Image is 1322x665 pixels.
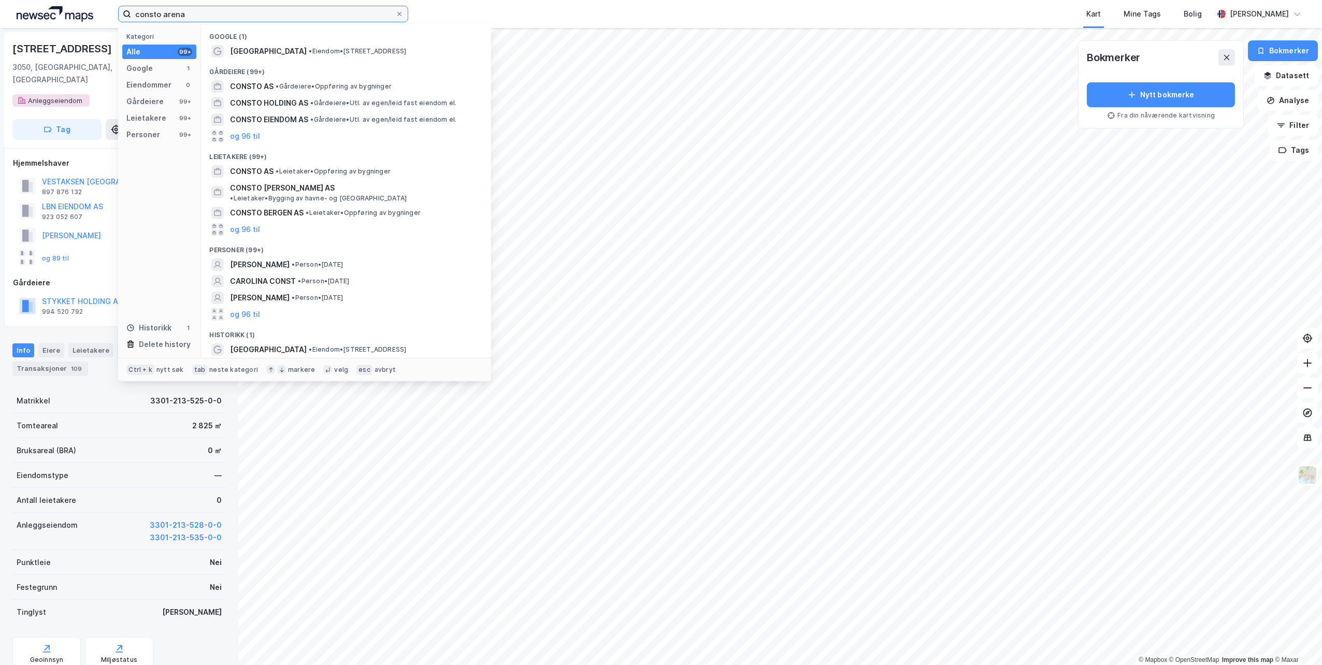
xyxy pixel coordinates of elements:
div: velg [334,366,348,374]
span: [PERSON_NAME] [230,258,290,271]
div: Tinglyst [17,606,46,618]
div: Delete history [139,338,191,351]
div: Nei [210,556,222,569]
div: Historikk (1) [201,323,491,341]
span: Gårdeiere • Oppføring av bygninger [276,82,392,91]
div: Datasett [118,343,156,357]
span: • [276,82,279,90]
div: 2 825 ㎡ [192,420,222,432]
span: Leietaker • Bygging av havne- og [GEOGRAPHIC_DATA] [230,194,407,203]
div: Hjemmelshaver [13,157,225,169]
span: [GEOGRAPHIC_DATA] [230,45,307,57]
span: • [309,345,312,353]
span: Person • [DATE] [292,261,343,269]
div: Google (1) [201,24,491,43]
div: 1 [184,64,192,73]
div: 0 ㎡ [208,444,222,457]
div: Eiendommer [126,79,171,91]
img: logo.a4113a55bc3d86da70a041830d287a7e.svg [17,6,93,22]
button: Analyse [1258,90,1318,111]
span: • [306,209,309,216]
div: esc [356,365,372,375]
div: Personer [126,128,160,141]
span: CONSTO AS [230,165,274,178]
div: Chat Widget [1270,615,1322,665]
div: 897 876 132 [42,188,82,196]
button: Tags [1270,140,1318,161]
div: [STREET_ADDRESS] [12,40,114,57]
div: Gårdeiere [126,95,164,108]
button: Filter [1268,115,1318,136]
a: OpenStreetMap [1169,656,1219,663]
div: avbryt [375,366,396,374]
div: Leietakere (99+) [201,144,491,163]
div: Bokmerker [1087,49,1140,66]
div: Geoinnsyn [30,656,64,664]
span: [GEOGRAPHIC_DATA] [230,343,307,356]
button: og 96 til [230,223,260,236]
div: Festegrunn [17,581,57,594]
div: 109 [69,364,84,374]
span: CONSTO [PERSON_NAME] AS [230,182,335,194]
div: Bruksareal (BRA) [17,444,76,457]
div: nytt søk [156,366,184,374]
button: 3301-213-535-0-0 [150,531,222,544]
span: CONSTO AS [230,80,274,93]
button: og 96 til [230,130,260,142]
div: neste kategori [209,366,258,374]
div: 99+ [178,131,192,139]
div: Kart [1086,8,1101,20]
div: 0 [184,81,192,89]
div: 1 [184,324,192,332]
div: Bolig [1184,8,1202,20]
div: Alle [126,46,140,58]
div: Info [12,343,34,357]
div: Leietakere [68,343,113,357]
div: Tomteareal [17,420,58,432]
div: 3301-213-525-0-0 [150,395,222,407]
button: Tag [12,119,102,140]
span: Leietaker • Oppføring av bygninger [276,167,391,176]
button: Bokmerker [1248,40,1318,61]
img: Z [1298,465,1317,485]
span: Person • [DATE] [292,294,343,302]
span: Leietaker • Oppføring av bygninger [306,209,421,217]
div: Matrikkel [17,395,50,407]
div: Historikk [126,322,171,334]
div: [PERSON_NAME] [1230,8,1289,20]
div: Punktleie [17,556,51,569]
span: Eiendom • [STREET_ADDRESS] [309,47,406,55]
span: Eiendom • [STREET_ADDRESS] [309,345,406,354]
span: CONSTO EIENDOM AS [230,113,308,126]
span: CAROLINA CONST [230,275,296,287]
div: Ctrl + k [126,365,154,375]
span: • [310,115,313,123]
input: Søk på adresse, matrikkel, gårdeiere, leietakere eller personer [131,6,395,22]
div: Leietakere [126,112,166,124]
div: Personer (99+) [201,238,491,256]
div: 99+ [178,114,192,122]
div: Eiendomstype [17,469,68,482]
div: 923 052 607 [42,213,82,221]
span: • [292,294,295,301]
div: Anleggseiendom [17,519,78,531]
a: Improve this map [1222,656,1273,663]
button: Nytt bokmerke [1087,82,1235,107]
div: [PERSON_NAME] [162,606,222,618]
div: 99+ [178,97,192,106]
div: Miljøstatus [101,656,137,664]
span: • [298,277,301,285]
div: 3050, [GEOGRAPHIC_DATA], [GEOGRAPHIC_DATA] [12,61,167,86]
span: • [230,194,233,202]
span: Person • [DATE] [298,277,349,285]
div: — [214,469,222,482]
span: Gårdeiere • Utl. av egen/leid fast eiendom el. [310,99,456,107]
div: Gårdeiere (99+) [201,60,491,78]
div: 0 [217,494,222,507]
span: CONSTO HOLDING AS [230,97,308,109]
div: Eiere [38,343,64,357]
div: Nei [210,581,222,594]
div: tab [192,365,208,375]
div: Transaksjoner [12,362,88,376]
span: • [310,99,313,107]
